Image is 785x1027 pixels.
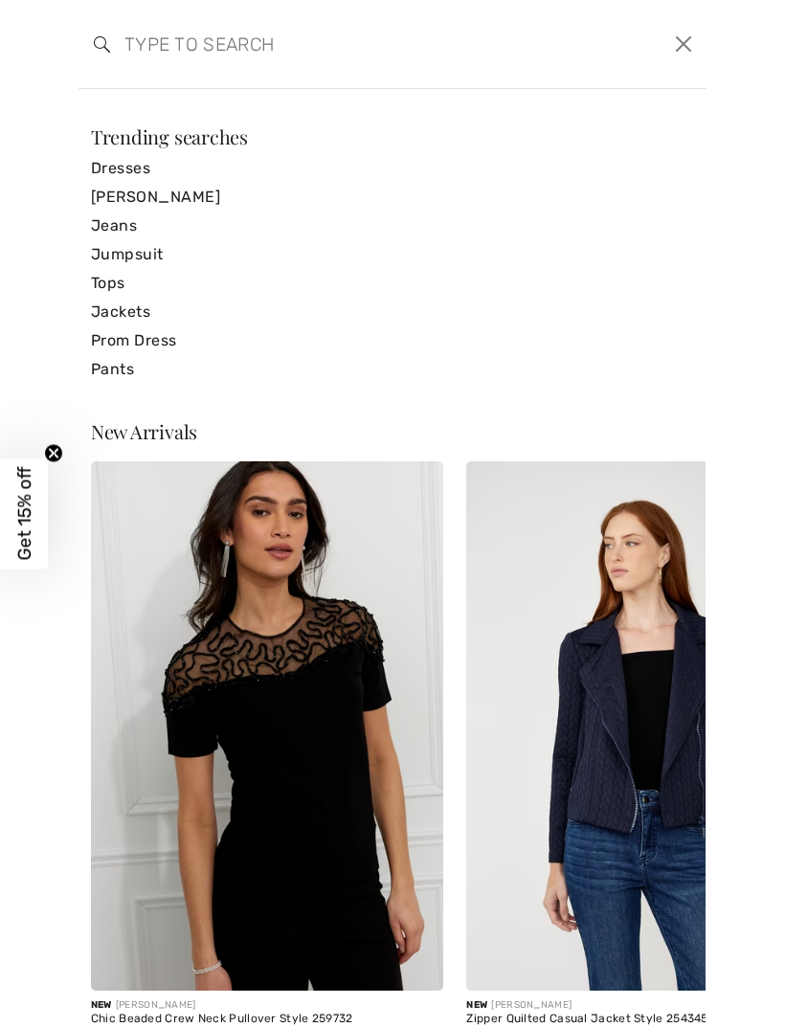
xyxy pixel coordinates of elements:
div: [PERSON_NAME] [91,998,444,1013]
a: Dresses [91,154,694,183]
a: Jeans [91,212,694,240]
span: Help [44,13,83,31]
span: New Arrivals [91,418,197,444]
a: [PERSON_NAME] [91,183,694,212]
div: Chic Beaded Crew Neck Pullover Style 259732 [91,1013,444,1026]
a: Tops [91,269,694,298]
a: Prom Dress [91,326,694,355]
a: Jumpsuit [91,240,694,269]
a: Jackets [91,298,694,326]
span: New [466,999,487,1011]
button: Close teaser [44,443,63,462]
input: TYPE TO SEARCH [110,15,541,73]
button: Close [669,29,699,59]
span: New [91,999,112,1011]
img: search the website [94,36,110,53]
a: Pants [91,355,694,384]
div: Trending searches [91,127,694,146]
img: Chic Beaded Crew Neck Pullover Style 259732. Black [91,461,444,991]
span: Get 15% off [13,467,35,561]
